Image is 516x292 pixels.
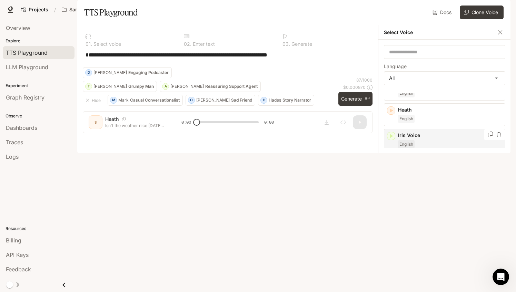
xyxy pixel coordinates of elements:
[261,95,267,106] div: H
[365,97,370,101] p: ⌘⏎
[162,81,169,92] div: A
[269,98,281,102] p: Hades
[110,95,117,106] div: M
[160,81,261,92] button: A[PERSON_NAME]Reassuring Support Agent
[93,84,127,88] p: [PERSON_NAME]
[431,6,454,19] a: Docs
[83,81,157,92] button: T[PERSON_NAME]Grumpy Man
[398,140,415,148] span: English
[128,71,169,75] p: Engaging Podcaster
[108,95,183,106] button: MMarkCasual Conversationalist
[384,64,407,69] p: Language
[282,42,290,46] p: 0 3 .
[191,42,215,46] p: Enter text
[69,7,96,13] p: Sandcastle
[86,67,92,78] div: D
[86,81,92,92] div: T
[86,42,92,46] p: 0 1 .
[118,98,129,102] p: Mark
[92,42,121,46] p: Select voice
[84,6,138,19] h1: TTS Playground
[398,89,415,97] span: English
[487,132,494,137] button: Copy Voice ID
[398,132,502,139] p: Iris Voice
[59,3,106,17] button: Open workspace menu
[258,95,314,106] button: HHadesStory Narrator
[170,84,204,88] p: [PERSON_NAME]
[205,84,258,88] p: Reassuring Support Agent
[83,67,172,78] button: D[PERSON_NAME]Engaging Podcaster
[398,115,415,123] span: English
[282,98,311,102] p: Story Narrator
[130,98,180,102] p: Casual Conversationalist
[93,71,127,75] p: [PERSON_NAME]
[128,84,154,88] p: Grumpy Man
[83,95,105,106] button: Hide
[460,6,504,19] button: Clone Voice
[184,42,191,46] p: 0 2 .
[398,106,502,113] p: Heath
[384,72,505,85] div: All
[196,98,230,102] p: [PERSON_NAME]
[29,7,48,13] span: Projects
[18,3,51,17] a: Go to projects
[186,95,255,106] button: O[PERSON_NAME]Sad Friend
[51,6,59,13] div: /
[290,42,312,46] p: Generate
[231,98,252,102] p: Sad Friend
[356,77,373,83] p: 87 / 1000
[493,269,509,285] iframe: Intercom live chat
[338,92,373,106] button: Generate⌘⏎
[188,95,195,106] div: O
